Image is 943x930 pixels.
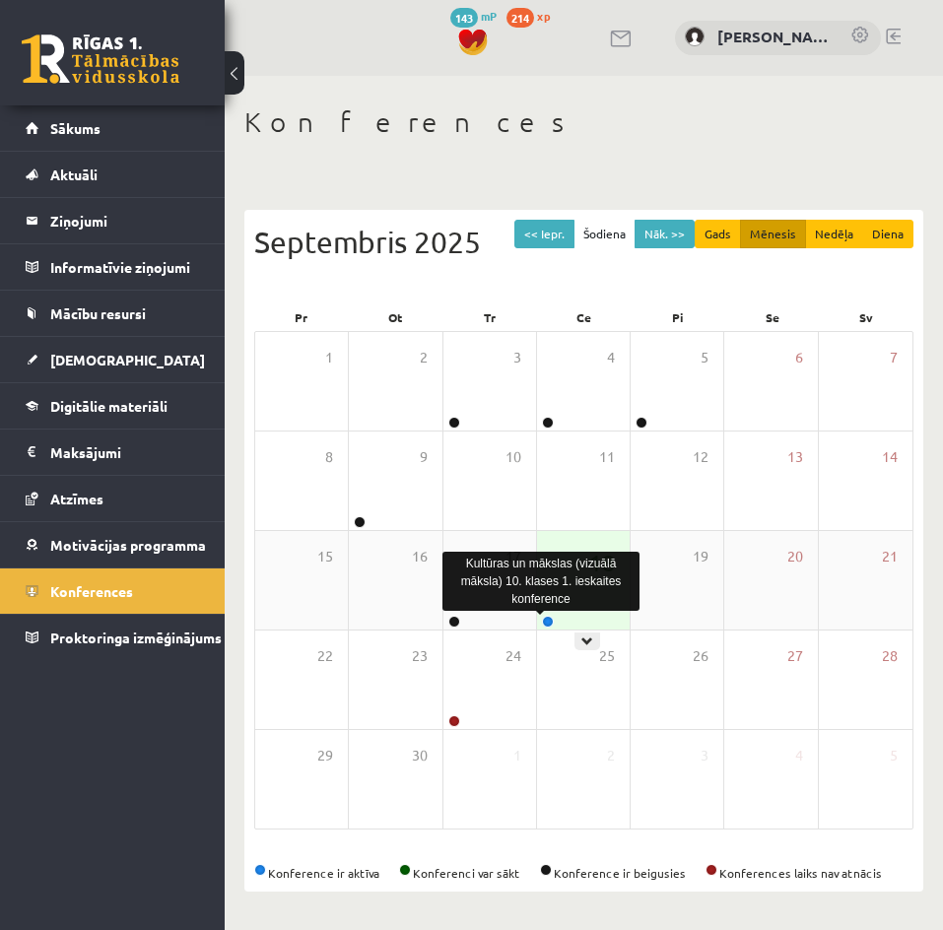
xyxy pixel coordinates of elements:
[26,198,200,243] a: Ziņojumi
[450,8,497,24] a: 143 mP
[599,446,615,468] span: 11
[26,476,200,521] a: Atzīmes
[882,546,898,567] span: 21
[26,244,200,290] a: Informatīvie ziņojumi
[317,645,333,667] span: 22
[50,490,103,507] span: Atzīmes
[50,582,133,600] span: Konferences
[635,220,695,248] button: Nāk. >>
[26,291,200,336] a: Mācību resursi
[685,27,705,46] img: Marko Osemļjaks
[717,26,831,48] a: [PERSON_NAME]
[420,347,428,368] span: 2
[890,745,898,766] span: 5
[607,745,615,766] span: 2
[317,546,333,567] span: 15
[599,645,615,667] span: 25
[50,119,101,137] span: Sākums
[50,430,200,475] legend: Maksājumi
[506,8,534,28] span: 214
[573,220,636,248] button: Šodiena
[882,645,898,667] span: 28
[862,220,913,248] button: Diena
[254,303,349,331] div: Pr
[787,446,803,468] span: 13
[325,446,333,468] span: 8
[412,745,428,766] span: 30
[254,220,913,264] div: Septembris 2025
[481,8,497,24] span: mP
[513,347,521,368] span: 3
[819,303,913,331] div: Sv
[26,105,200,151] a: Sākums
[890,347,898,368] span: 7
[795,347,803,368] span: 6
[50,536,206,554] span: Motivācijas programma
[50,198,200,243] legend: Ziņojumi
[50,166,98,183] span: Aktuāli
[26,522,200,567] a: Motivācijas programma
[450,8,478,28] span: 143
[26,337,200,382] a: [DEMOGRAPHIC_DATA]
[26,615,200,660] a: Proktoringa izmēģinājums
[420,446,428,468] span: 9
[589,546,615,579] span: 18
[442,552,640,611] div: Kultūras un mākslas (vizuālā māksla) 10. klases 1. ieskaites konference
[26,383,200,429] a: Digitālie materiāli
[805,220,863,248] button: Nedēļa
[50,244,200,290] legend: Informatīvie ziņojumi
[244,105,923,139] h1: Konferences
[795,745,803,766] span: 4
[607,347,615,368] span: 4
[701,347,708,368] span: 5
[412,645,428,667] span: 23
[693,546,708,567] span: 19
[537,8,550,24] span: xp
[740,220,806,248] button: Mēnesis
[50,351,205,368] span: [DEMOGRAPHIC_DATA]
[317,745,333,766] span: 29
[693,446,708,468] span: 12
[506,8,560,24] a: 214 xp
[505,446,521,468] span: 10
[695,220,741,248] button: Gads
[787,645,803,667] span: 27
[513,745,521,766] span: 1
[254,864,913,882] div: Konference ir aktīva Konferenci var sākt Konference ir beigusies Konferences laiks nav atnācis
[514,220,574,248] button: << Iepr.
[882,446,898,468] span: 14
[325,347,333,368] span: 1
[537,303,632,331] div: Ce
[50,304,146,322] span: Mācību resursi
[631,303,725,331] div: Pi
[442,303,537,331] div: Tr
[26,430,200,475] a: Maksājumi
[701,745,708,766] span: 3
[349,303,443,331] div: Ot
[22,34,179,84] a: Rīgas 1. Tālmācības vidusskola
[412,546,428,567] span: 16
[26,152,200,197] a: Aktuāli
[787,546,803,567] span: 20
[505,546,521,567] span: 17
[50,629,222,646] span: Proktoringa izmēģinājums
[505,645,521,667] span: 24
[50,397,168,415] span: Digitālie materiāli
[693,645,708,667] span: 26
[26,568,200,614] a: Konferences
[725,303,820,331] div: Se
